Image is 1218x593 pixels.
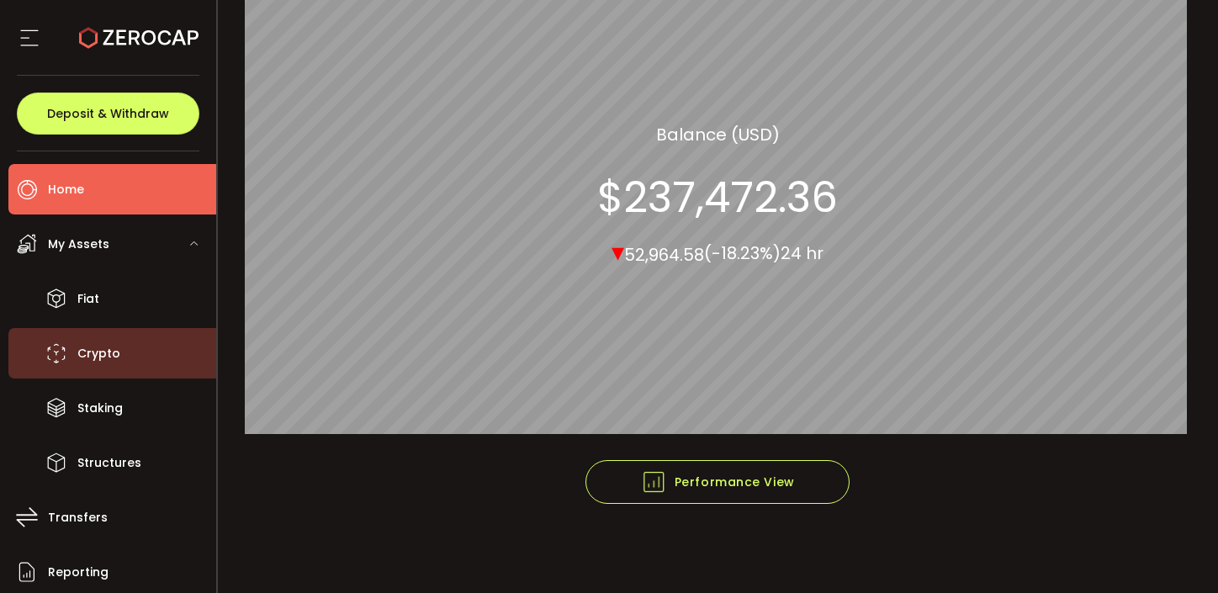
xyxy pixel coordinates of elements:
span: Home [48,177,84,202]
iframe: Chat Widget [841,27,1218,593]
span: My Assets [48,232,109,257]
span: (-18.23%) [704,241,781,265]
span: Deposit & Withdraw [47,108,169,119]
span: Staking [77,396,123,421]
span: Performance View [641,469,795,495]
button: Deposit & Withdraw [17,93,199,135]
span: 24 hr [781,241,823,265]
section: $237,472.36 [597,172,838,222]
span: Transfers [48,506,108,530]
span: Crypto [77,342,120,366]
span: Reporting [48,560,109,585]
span: ▾ [612,233,624,269]
span: 52,964.58 [624,242,704,266]
span: Structures [77,451,141,475]
span: Fiat [77,287,99,311]
button: Performance View [585,460,850,504]
section: Balance (USD) [656,121,780,146]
